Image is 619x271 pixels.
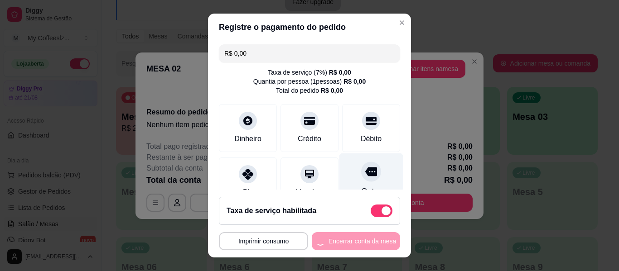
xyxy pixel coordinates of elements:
[219,232,308,250] button: Imprimir consumo
[361,185,381,197] div: Outro
[343,77,366,86] div: R$ 0,00
[234,133,261,144] div: Dinheiro
[224,44,395,62] input: Ex.: hambúrguer de cordeiro
[253,77,366,86] div: Quantia por pessoa ( 1 pessoas)
[243,187,253,198] div: Pix
[276,86,343,95] div: Total do pedido
[227,205,316,216] h2: Taxa de serviço habilitada
[321,86,343,95] div: R$ 0,00
[208,14,411,41] header: Registre o pagamento do pedido
[298,133,321,144] div: Crédito
[268,68,351,77] div: Taxa de serviço ( 7 %)
[296,187,323,198] div: Voucher
[395,15,409,30] button: Close
[361,133,382,144] div: Débito
[329,68,351,77] div: R$ 0,00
